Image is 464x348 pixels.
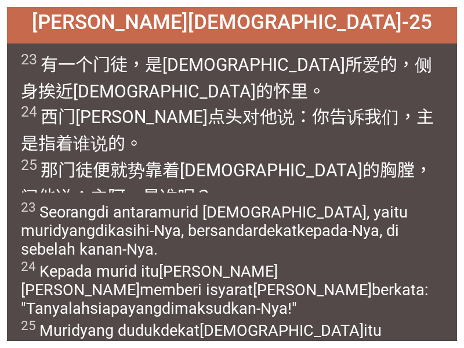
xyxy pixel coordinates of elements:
[21,107,434,207] wg3506: 对他
[21,55,434,207] wg2258: 一个
[21,160,432,207] wg1909: [DEMOGRAPHIC_DATA]
[108,187,212,207] wg846: 阿，是
[56,187,212,207] wg846: 说
[21,55,434,207] wg1520: 门徒
[21,107,434,207] wg4074: 点头
[21,157,37,173] sup: 25
[21,51,37,68] sup: 23
[21,81,434,207] wg345: [DEMOGRAPHIC_DATA]
[21,81,434,207] wg2859: 里
[21,133,432,207] wg3739: 说的
[21,133,432,207] wg4012: 谁
[21,259,36,274] sup: 24
[21,81,434,207] wg1722: 。 西门
[177,187,212,207] wg846: 呢？
[21,133,432,207] wg3004: 。 那门徒便就势靠着
[32,10,432,34] span: [PERSON_NAME][DEMOGRAPHIC_DATA]-25
[21,107,434,207] wg4441: ：你告诉我们，主是指着
[21,50,443,209] span: 有
[21,81,434,207] wg2424: 的怀
[21,200,36,215] sup: 23
[73,187,212,207] wg3004: ：主
[21,103,37,120] sup: 24
[160,187,212,207] wg2076: 谁
[21,107,434,207] wg4613: [PERSON_NAME]
[21,107,434,207] wg3506: 说
[21,55,434,207] wg3101: ，是[DEMOGRAPHIC_DATA]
